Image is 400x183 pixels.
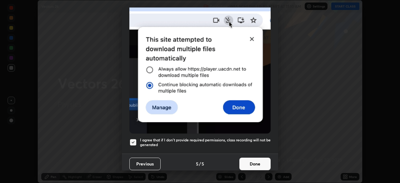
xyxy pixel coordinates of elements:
h4: 5 [202,160,204,167]
h4: 5 [196,160,198,167]
h5: I agree that if I don't provide required permissions, class recording will not be generated [140,138,271,147]
button: Done [239,158,271,170]
button: Previous [129,158,161,170]
h4: / [199,160,201,167]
